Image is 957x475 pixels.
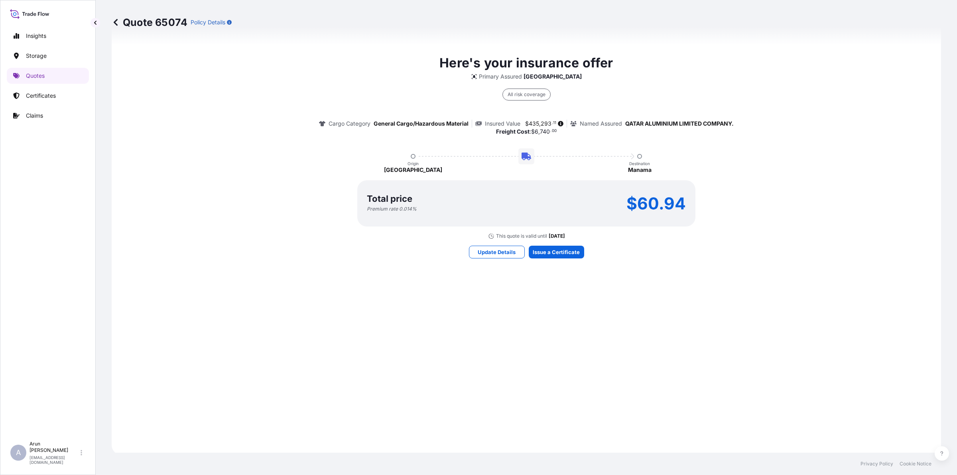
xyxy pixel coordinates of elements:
[191,18,225,26] p: Policy Details
[535,129,538,134] span: 6
[485,120,520,128] p: Insured Value
[525,121,529,126] span: $
[329,120,370,128] p: Cargo Category
[26,32,46,40] p: Insights
[30,441,79,453] p: Arun [PERSON_NAME]
[374,120,469,128] p: General Cargo/Hazardous Material
[384,166,442,174] p: [GEOGRAPHIC_DATA]
[496,233,547,239] p: This quote is valid until
[524,73,582,81] p: [GEOGRAPHIC_DATA]
[549,233,565,239] p: [DATE]
[7,68,89,84] a: Quotes
[529,121,539,126] span: 435
[7,108,89,124] a: Claims
[538,129,540,134] span: ,
[26,112,43,120] p: Claims
[26,52,47,60] p: Storage
[16,449,21,457] span: A
[7,48,89,64] a: Storage
[408,161,419,166] p: Origin
[478,248,516,256] p: Update Details
[479,73,522,81] p: Primary Assured
[496,128,530,135] b: Freight Cost
[531,129,535,134] span: $
[539,121,541,126] span: ,
[496,128,557,136] p: :
[900,461,931,467] a: Cookie Notice
[469,246,525,258] button: Update Details
[629,161,650,166] p: Destination
[529,246,584,258] button: Issue a Certificate
[580,120,622,128] p: Named Assured
[552,122,553,124] span: .
[552,130,557,132] span: 00
[367,195,412,203] p: Total price
[553,122,556,124] span: 11
[550,130,551,132] span: .
[7,88,89,104] a: Certificates
[439,53,613,73] p: Here's your insurance offer
[26,92,56,100] p: Certificates
[861,461,893,467] a: Privacy Policy
[626,197,686,210] p: $60.94
[30,455,79,465] p: [EMAIL_ADDRESS][DOMAIN_NAME]
[502,89,551,101] div: All risk coverage
[112,16,187,29] p: Quote 65074
[625,120,734,128] p: QATAR ALUMINIUM LIMITED COMPANY.
[541,121,551,126] span: 293
[533,248,580,256] p: Issue a Certificate
[7,28,89,44] a: Insights
[540,129,550,134] span: 740
[26,72,45,80] p: Quotes
[628,166,652,174] p: Manama
[367,206,417,212] p: Premium rate 0.014 %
